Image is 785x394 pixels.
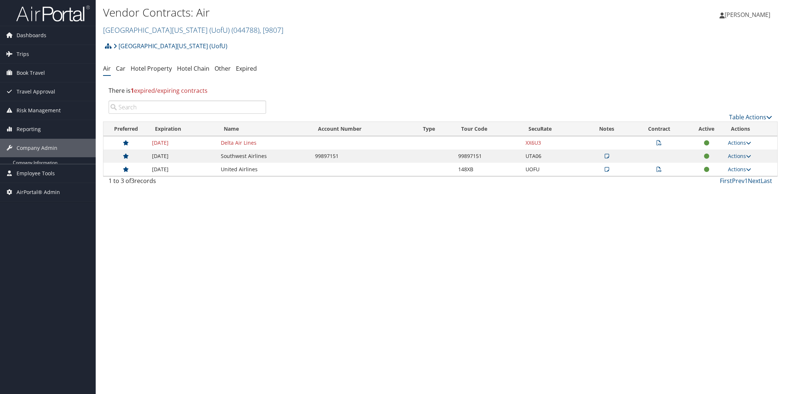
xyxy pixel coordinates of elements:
[17,183,60,201] span: AirPortal® Admin
[748,177,761,185] a: Next
[732,177,745,185] a: Prev
[720,177,732,185] a: First
[761,177,772,185] a: Last
[116,64,125,73] a: Car
[131,64,172,73] a: Hotel Property
[724,122,777,136] th: Actions
[745,177,748,185] a: 1
[231,25,259,35] span: ( 044788 )
[311,122,416,136] th: Account Number: activate to sort column ascending
[17,82,55,101] span: Travel Approval
[522,149,584,163] td: UTA06
[17,120,41,138] span: Reporting
[522,136,584,149] td: XX6U3
[217,163,311,176] td: United Airlines
[148,122,217,136] th: Expiration: activate to sort column descending
[217,122,311,136] th: Name: activate to sort column ascending
[728,139,751,146] a: Actions
[728,166,751,173] a: Actions
[103,122,148,136] th: Preferred: activate to sort column ascending
[728,152,751,159] a: Actions
[131,87,208,95] span: expired/expiring contracts
[629,122,689,136] th: Contract: activate to sort column ascending
[455,122,522,136] th: Tour Code: activate to sort column ascending
[522,122,584,136] th: SecuRate: activate to sort column ascending
[522,163,584,176] td: UOFU
[148,136,217,149] td: [DATE]
[109,101,266,114] input: Search
[455,163,522,176] td: 148XB
[584,122,629,136] th: Notes: activate to sort column ascending
[217,149,311,163] td: Southwest Airlines
[217,136,311,149] td: Delta Air Lines
[177,64,209,73] a: Hotel Chain
[148,149,217,163] td: [DATE]
[131,87,134,95] strong: 1
[17,101,61,120] span: Risk Management
[236,64,257,73] a: Expired
[215,64,231,73] a: Other
[259,25,283,35] span: , [ 9807 ]
[719,4,778,26] a: [PERSON_NAME]
[455,149,522,163] td: 99897151
[725,11,770,19] span: [PERSON_NAME]
[131,177,134,185] span: 3
[103,64,111,73] a: Air
[729,113,772,121] a: Table Actions
[17,64,45,82] span: Book Travel
[16,5,90,22] img: airportal-logo.png
[689,122,724,136] th: Active: activate to sort column ascending
[103,5,553,20] h1: Vendor Contracts: Air
[17,139,57,157] span: Company Admin
[17,45,29,63] span: Trips
[148,163,217,176] td: [DATE]
[311,149,416,163] td: 99897151
[103,25,283,35] a: [GEOGRAPHIC_DATA][US_STATE] (UofU)
[17,164,55,183] span: Employee Tools
[113,39,227,53] a: [GEOGRAPHIC_DATA][US_STATE] (UofU)
[17,26,46,45] span: Dashboards
[103,81,778,101] div: There is
[416,122,455,136] th: Type: activate to sort column ascending
[109,176,266,189] div: 1 to 3 of records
